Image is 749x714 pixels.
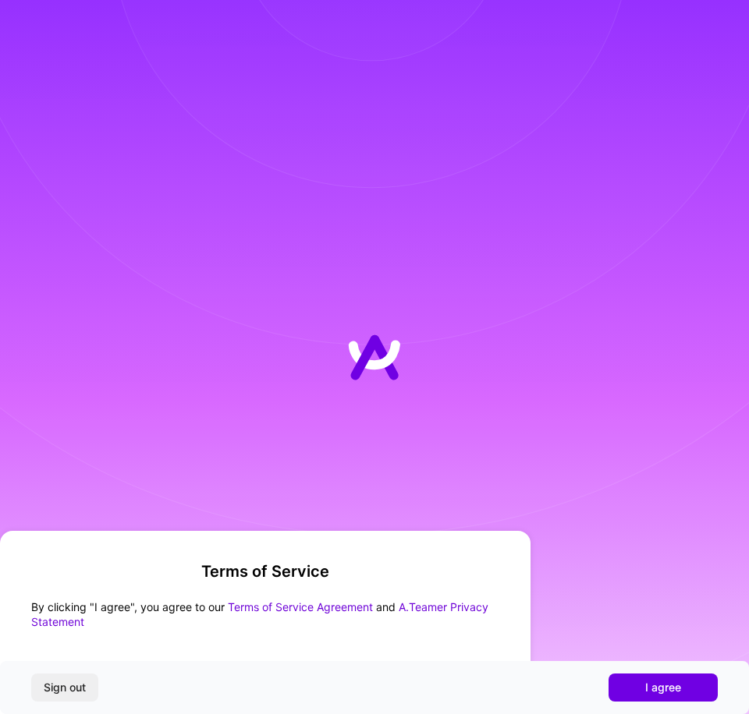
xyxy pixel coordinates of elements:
a: A.Teamer Privacy Statement [31,600,488,629]
h2: Terms of Service [31,562,499,581]
button: Sign out [31,673,98,702]
span: Sign out [44,680,86,695]
a: Terms of Service Agreement [228,600,373,613]
span: I agree [645,680,681,695]
div: By clicking "I agree", you agree to our and [31,599,499,630]
button: I agree [609,673,718,702]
